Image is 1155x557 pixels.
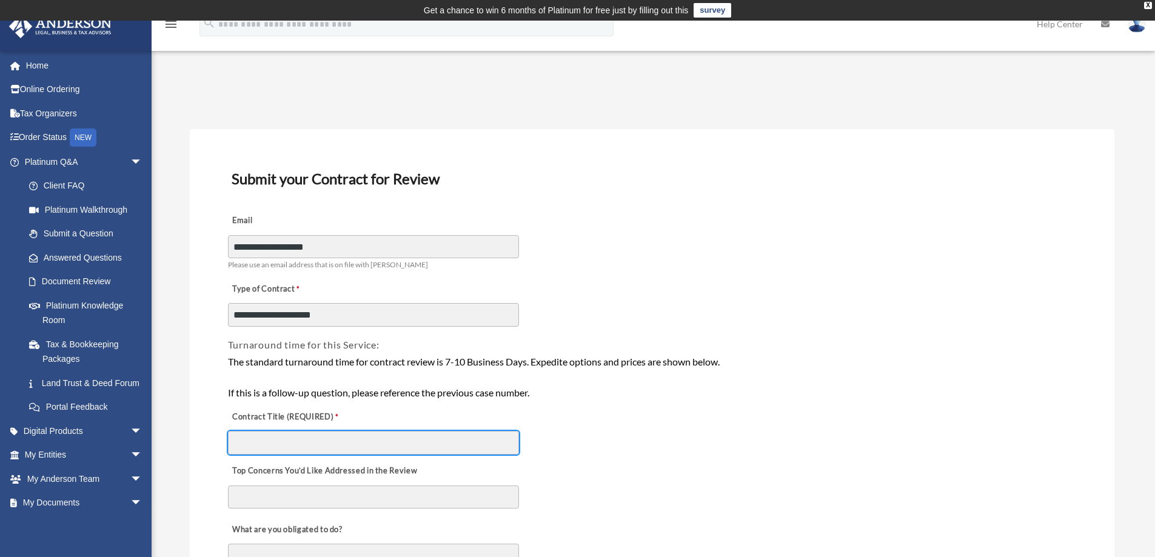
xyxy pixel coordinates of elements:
span: Turnaround time for this Service: [228,339,380,350]
span: arrow_drop_down [130,491,155,516]
a: Tax Organizers [8,101,161,125]
div: The standard turnaround time for contract review is 7-10 Business Days. Expedite options and pric... [228,354,1076,401]
div: close [1144,2,1152,9]
span: arrow_drop_down [130,467,155,492]
a: Online Learningarrow_drop_down [8,515,161,539]
a: My Entitiesarrow_drop_down [8,443,161,467]
a: My Anderson Teamarrow_drop_down [8,467,161,491]
a: Document Review [17,270,155,294]
span: arrow_drop_down [130,419,155,444]
h3: Submit your Contract for Review [227,166,1077,192]
a: Online Ordering [8,78,161,102]
label: Email [228,213,349,230]
a: Answered Questions [17,245,161,270]
a: Platinum Q&Aarrow_drop_down [8,150,161,174]
a: Submit a Question [17,222,161,246]
a: Order StatusNEW [8,125,161,150]
a: My Documentsarrow_drop_down [8,491,161,515]
a: Platinum Knowledge Room [17,293,161,332]
span: arrow_drop_down [130,515,155,539]
i: search [203,16,216,30]
a: Land Trust & Deed Forum [17,371,161,395]
div: NEW [70,128,96,147]
a: Tax & Bookkeeping Packages [17,332,161,371]
span: Please use an email address that is on file with [PERSON_NAME] [228,260,428,269]
img: User Pic [1128,15,1146,33]
label: Type of Contract [228,281,349,298]
a: menu [164,21,178,32]
img: Anderson Advisors Platinum Portal [5,15,115,38]
label: Top Concerns You’d Like Addressed in the Review [228,462,421,479]
span: arrow_drop_down [130,150,155,175]
a: Client FAQ [17,174,161,198]
a: Digital Productsarrow_drop_down [8,419,161,443]
span: arrow_drop_down [130,443,155,468]
label: What are you obligated to do? [228,521,349,538]
a: Platinum Walkthrough [17,198,161,222]
a: survey [694,3,731,18]
a: Portal Feedback [17,395,161,419]
label: Contract Title (REQUIRED) [228,409,349,425]
i: menu [164,17,178,32]
a: Home [8,53,161,78]
div: Get a chance to win 6 months of Platinum for free just by filling out this [424,3,689,18]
